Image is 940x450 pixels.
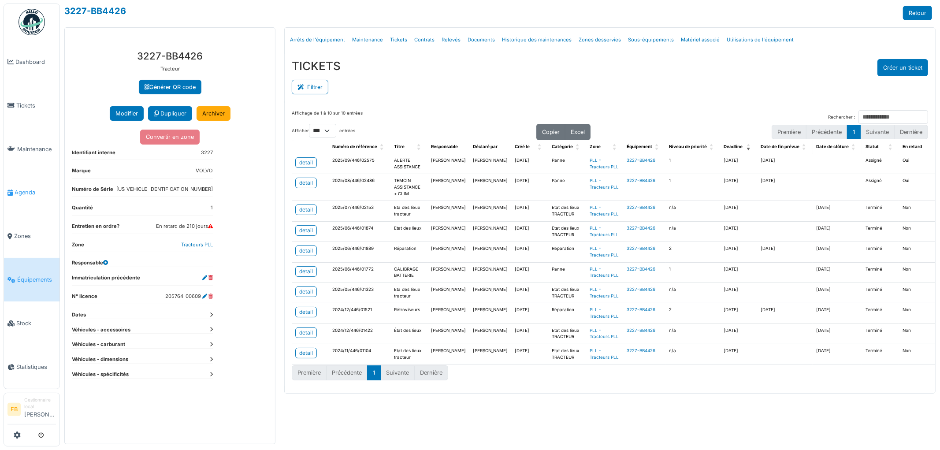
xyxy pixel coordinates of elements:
td: [PERSON_NAME] [427,303,469,324]
td: [DATE] [511,242,548,262]
span: Niveau de priorité: Activate to sort [710,140,715,154]
a: Matériel associé [677,30,723,50]
button: 1 [367,365,381,380]
td: [DATE] [757,303,813,324]
td: 2025/06/446/01889 [329,242,390,262]
td: [DATE] [720,221,757,242]
a: 3227-BB4426 [64,6,126,16]
td: [PERSON_NAME] [427,221,469,242]
a: Documents [464,30,498,50]
nav: pagination [292,365,448,380]
a: PLL - Tracteurs PLL [590,307,619,319]
a: 3227-BB4426 [627,287,655,292]
td: 2025/08/446/02486 [329,174,390,201]
td: [DATE] [757,154,813,174]
td: [DATE] [511,283,548,303]
td: [DATE] [511,303,548,324]
a: 3227-BB4426 [627,226,655,231]
a: Tickets [4,84,59,127]
td: [DATE] [720,303,757,324]
td: 2025/06/446/01874 [329,221,390,242]
td: Non [899,221,936,242]
dd: 3227 [201,149,213,156]
a: Dupliquer [148,106,192,121]
a: Relevés [438,30,464,50]
td: Terminé [862,283,899,303]
a: Tracteurs PLL [181,242,213,248]
a: PLL - Tracteurs PLL [590,158,619,169]
h3: 3227-BB4426 [72,50,268,62]
button: Copier [536,124,565,140]
span: Dashboard [15,58,56,66]
h3: TICKETS [292,59,341,73]
img: Badge_color-CXgf-gQk.svg [19,9,45,35]
button: 1 [847,125,861,139]
td: Terminé [862,262,899,283]
button: Filtrer [292,80,328,94]
div: detail [299,268,313,275]
td: [DATE] [757,242,813,262]
td: 2025/07/446/02153 [329,201,390,221]
a: 3227-BB4426 [627,205,655,210]
td: [PERSON_NAME] [427,283,469,303]
td: Panne [548,174,586,201]
td: [DATE] [511,174,548,201]
span: Tickets [16,101,56,110]
td: [DATE] [813,324,862,344]
dt: Responsable [72,259,108,267]
span: Date de clôture: Activate to sort [851,140,857,154]
div: Affichage de 1 à 10 sur 10 entrées [292,110,363,124]
a: PLL - Tracteurs PLL [590,205,619,216]
dt: Véhicules - carburant [72,341,213,348]
td: [DATE] [813,242,862,262]
a: detail [295,266,317,277]
td: n/a [665,201,720,221]
dt: Numéro de Série [72,186,113,197]
td: Etat des lieux TRACTEUR [548,283,586,303]
a: Statistiques [4,345,59,389]
td: [PERSON_NAME] [469,221,511,242]
dd: 205764-00609 [165,293,213,300]
td: n/a [665,344,720,364]
a: Archiver [197,106,230,121]
span: Statut: Activate to sort [888,140,894,154]
td: Assigné [862,174,899,201]
span: Équipement [627,144,652,149]
td: [DATE] [720,344,757,364]
div: detail [299,179,313,187]
td: [DATE] [720,283,757,303]
a: FB Gestionnaire local[PERSON_NAME] [7,397,56,424]
td: Oui [899,174,936,201]
a: Arrêts de l'équipement [286,30,349,50]
span: Excel [571,129,585,135]
a: detail [295,205,317,215]
td: Etat des lieux [390,221,427,242]
span: Date de clôture [816,144,849,149]
td: Terminé [862,201,899,221]
div: detail [299,308,313,316]
span: Zone: Activate to sort [613,140,618,154]
a: 3227-BB4426 [627,348,655,353]
td: [DATE] [511,201,548,221]
td: État des lieux [390,324,427,344]
span: Copier [542,129,560,135]
div: detail [299,227,313,234]
a: Tickets [386,30,411,50]
td: Eta des lieux tracteur [390,201,427,221]
dd: VOLVO [196,167,213,175]
td: [PERSON_NAME] [427,154,469,174]
td: Terminé [862,242,899,262]
td: [PERSON_NAME] [469,283,511,303]
a: 3227-BB4426 [627,328,655,333]
td: [DATE] [511,324,548,344]
td: [PERSON_NAME] [469,201,511,221]
a: 3227-BB4426 [627,158,655,163]
span: Déclaré par [473,144,498,149]
td: [DATE] [720,174,757,201]
td: Etat des lieux TRACTEUR [548,324,586,344]
td: [DATE] [757,174,813,201]
div: detail [299,206,313,214]
button: Créer un ticket [877,59,928,76]
li: FB [7,403,21,416]
span: Équipement: Activate to sort [655,140,660,154]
